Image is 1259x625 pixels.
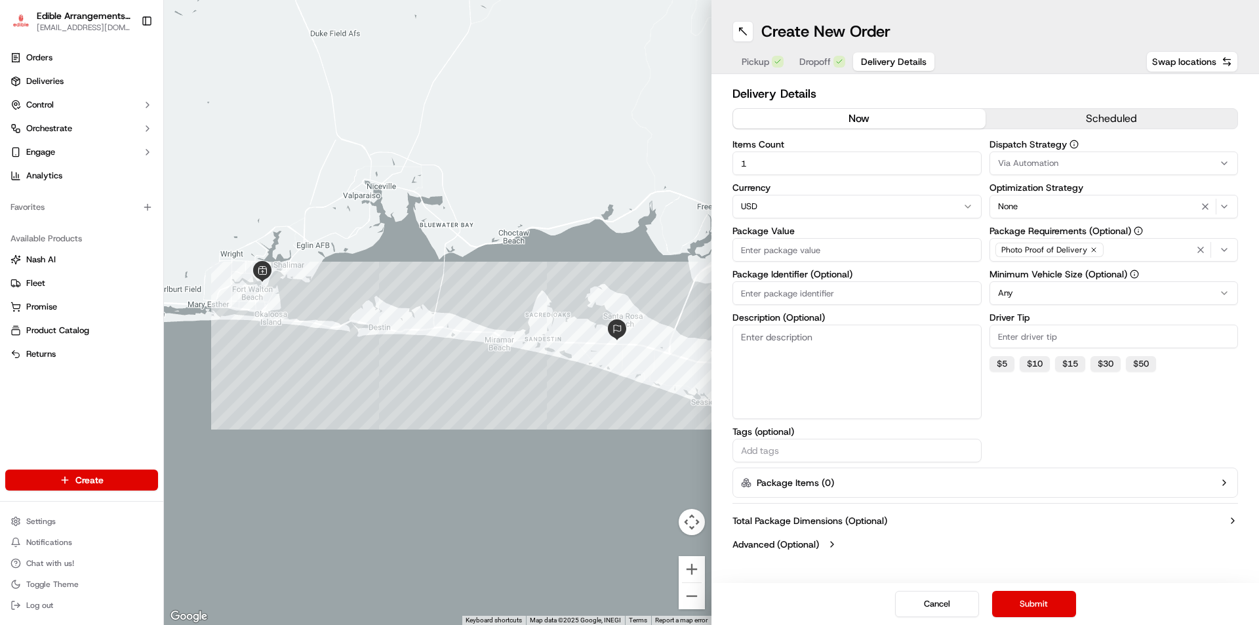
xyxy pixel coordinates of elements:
[1069,140,1079,149] button: Dispatch Strategy
[998,157,1058,169] span: Via Automation
[732,313,982,322] label: Description (Optional)
[5,118,158,139] button: Orchestrate
[26,190,100,203] span: Knowledge Base
[761,21,890,42] h1: Create New Order
[757,476,834,489] label: Package Items ( 0 )
[5,228,158,249] div: Available Products
[37,9,130,22] button: Edible Arrangements - [GEOGRAPHIC_DATA][PERSON_NAME], [GEOGRAPHIC_DATA]
[26,301,57,313] span: Promise
[8,185,106,209] a: 📗Knowledge Base
[5,470,158,491] button: Create
[5,165,158,186] a: Analytics
[1090,356,1121,372] button: $30
[989,151,1239,175] button: Via Automation
[732,538,819,551] label: Advanced (Optional)
[989,226,1239,235] label: Package Requirements (Optional)
[998,201,1018,212] span: None
[5,596,158,615] button: Log out
[26,516,56,527] span: Settings
[655,616,708,624] a: Report a map error
[13,192,24,202] div: 📗
[26,277,45,289] span: Fleet
[223,129,239,145] button: Start new chat
[5,273,158,294] button: Fleet
[732,514,1238,527] button: Total Package Dimensions (Optional)
[26,579,79,590] span: Toggle Theme
[26,52,52,64] span: Orders
[732,85,1238,103] h2: Delivery Details
[10,301,153,313] a: Promise
[5,533,158,552] button: Notifications
[26,537,72,548] span: Notifications
[5,296,158,317] button: Promise
[1055,356,1085,372] button: $15
[34,85,236,98] input: Got a question? Start typing here...
[679,556,705,582] button: Zoom in
[167,608,210,625] img: Google
[5,71,158,92] a: Deliveries
[124,190,210,203] span: API Documentation
[1020,356,1050,372] button: $10
[75,474,104,487] span: Create
[895,591,979,617] button: Cancel
[732,270,982,279] label: Package Identifier (Optional)
[5,142,158,163] button: Engage
[1126,356,1156,372] button: $50
[989,195,1239,218] button: None
[13,52,239,73] p: Welcome 👋
[26,146,55,158] span: Engage
[989,313,1239,322] label: Driver Tip
[5,197,158,218] div: Favorites
[5,94,158,115] button: Control
[37,22,130,33] span: [EMAIL_ADDRESS][DOMAIN_NAME]
[130,222,159,232] span: Pylon
[733,109,986,129] button: now
[26,600,53,611] span: Log out
[5,320,158,341] button: Product Catalog
[989,183,1239,192] label: Optimization Strategy
[986,109,1238,129] button: scheduled
[10,325,153,336] a: Product Catalog
[5,575,158,594] button: Toggle Theme
[732,468,1238,498] button: Package Items (0)
[111,192,121,202] div: 💻
[732,151,982,175] input: Enter items count
[992,591,1076,617] button: Submit
[5,512,158,531] button: Settings
[629,616,647,624] a: Terms (opens in new tab)
[45,125,215,138] div: Start new chat
[10,12,31,31] img: Edible Arrangements - Fort Walton Beach, FL
[989,140,1239,149] label: Dispatch Strategy
[26,170,62,182] span: Analytics
[26,254,56,266] span: Nash AI
[26,348,56,360] span: Returns
[989,270,1239,279] label: Minimum Vehicle Size (Optional)
[732,281,982,305] input: Enter package identifier
[679,509,705,535] button: Map camera controls
[26,558,74,569] span: Chat with us!
[861,55,927,68] span: Delivery Details
[10,277,153,289] a: Fleet
[26,99,54,111] span: Control
[10,348,153,360] a: Returns
[732,427,982,436] label: Tags (optional)
[732,183,982,192] label: Currency
[989,238,1239,262] button: Photo Proof of Delivery
[732,514,887,527] label: Total Package Dimensions (Optional)
[5,249,158,270] button: Nash AI
[466,616,522,625] button: Keyboard shortcuts
[679,583,705,609] button: Zoom out
[989,356,1014,372] button: $5
[738,443,976,458] input: Add tags
[1001,245,1087,255] span: Photo Proof of Delivery
[732,140,982,149] label: Items Count
[5,344,158,365] button: Returns
[13,125,37,149] img: 1736555255976-a54dd68f-1ca7-489b-9aae-adbdc363a1c4
[1134,226,1143,235] button: Package Requirements (Optional)
[26,325,89,336] span: Product Catalog
[989,325,1239,348] input: Enter driver tip
[92,222,159,232] a: Powered byPylon
[5,5,136,37] button: Edible Arrangements - Fort Walton Beach, FLEdible Arrangements - [GEOGRAPHIC_DATA][PERSON_NAME], ...
[26,75,64,87] span: Deliveries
